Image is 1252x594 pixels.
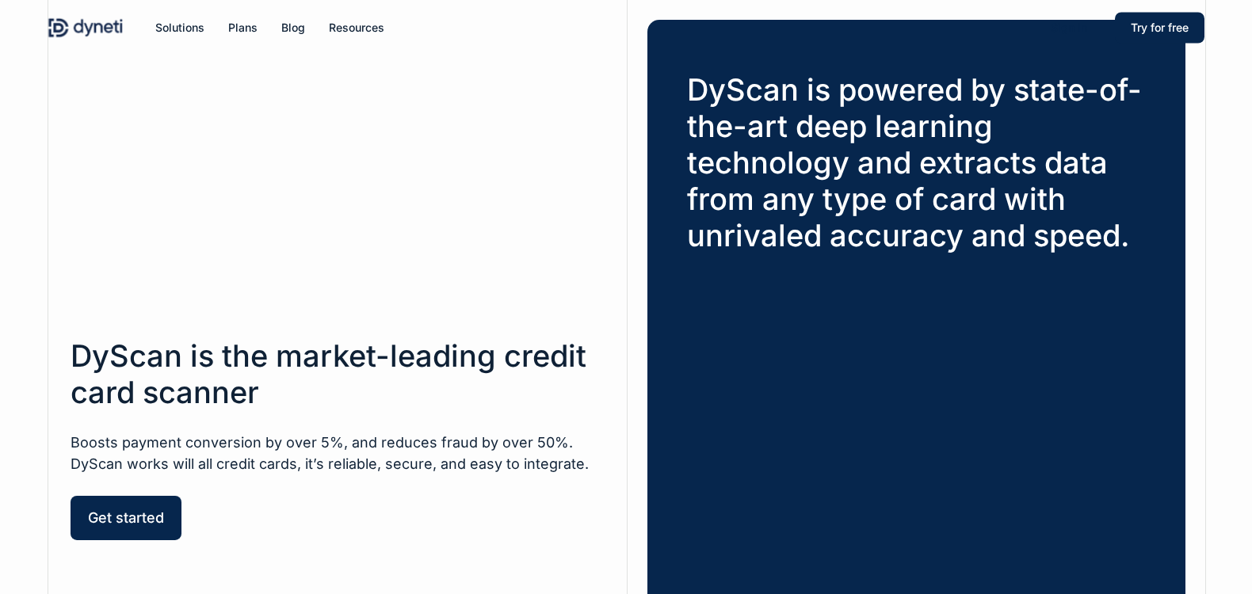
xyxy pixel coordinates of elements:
h3: DyScan is powered by state-of-the-art deep learning technology and extracts data from any type of... [687,71,1146,253]
a: Resources [329,19,384,36]
span: Get started [88,510,164,526]
a: Try for free [1115,19,1204,36]
span: Blog [281,21,305,34]
a: Plans [228,19,258,36]
a: Sign in [1035,15,1103,40]
img: Dyneti Technologies [48,16,124,40]
span: Plans [228,21,258,34]
span: Resources [329,21,384,34]
div: Page 4 [71,432,605,474]
span: Sign in [1051,21,1087,34]
h3: DyScan is the market-leading credit card scanner [71,337,605,410]
a: Blog [281,19,305,36]
span: Try for free [1131,21,1189,34]
p: Boosts payment conversion by over 5%, and reduces fraud by over 50%. DyScan works will all credit... [71,432,605,474]
span: Solutions [155,21,204,34]
a: Solutions [155,19,204,36]
a: Get started [71,496,181,540]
